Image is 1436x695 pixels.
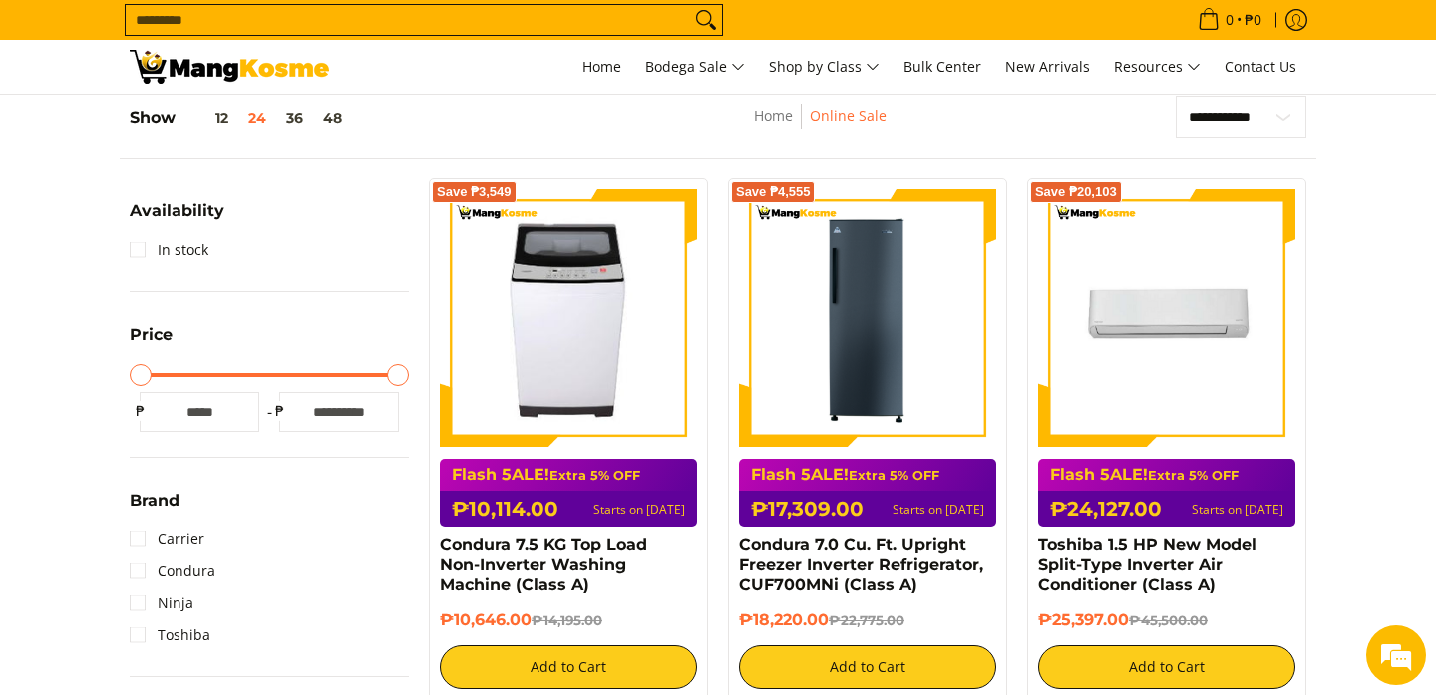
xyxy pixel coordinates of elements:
[130,234,208,266] a: In stock
[440,610,697,630] h6: ₱10,646.00
[1038,645,1295,689] button: Add to Cart
[1215,40,1306,94] a: Contact Us
[130,401,150,421] span: ₱
[810,106,887,125] a: Online Sale
[739,645,996,689] button: Add to Cart
[532,612,602,628] del: ₱14,195.00
[754,106,793,125] a: Home
[1104,40,1211,94] a: Resources
[313,110,352,126] button: 48
[130,493,179,509] span: Brand
[1192,9,1267,31] span: •
[627,104,1013,149] nav: Breadcrumbs
[176,110,238,126] button: 12
[130,108,352,128] h5: Show
[130,555,215,587] a: Condura
[645,55,745,80] span: Bodega Sale
[440,535,647,594] a: Condura 7.5 KG Top Load Non-Inverter Washing Machine (Class A)
[635,40,755,94] a: Bodega Sale
[1038,189,1295,447] img: Toshiba 1.5 HP New Model Split-Type Inverter Air Conditioner (Class A)
[448,189,689,447] img: condura-7.5kg-topload-non-inverter-washing-machine-class-c-full-view-mang-kosme
[739,189,996,447] img: Condura 7.0 Cu. Ft. Upright Freezer Inverter Refrigerator, CUF700MNi (Class A)
[739,610,996,630] h6: ₱18,220.00
[130,327,173,343] span: Price
[736,186,811,198] span: Save ₱4,555
[130,493,179,523] summary: Open
[440,645,697,689] button: Add to Cart
[276,110,313,126] button: 36
[269,401,289,421] span: ₱
[130,203,224,234] summary: Open
[769,55,880,80] span: Shop by Class
[995,40,1100,94] a: New Arrivals
[1038,535,1256,594] a: Toshiba 1.5 HP New Model Split-Type Inverter Air Conditioner (Class A)
[829,612,904,628] del: ₱22,775.00
[130,50,329,84] img: BREAKING NEWS: Flash 5ale! August 15-17, 2025 l Mang Kosme
[1223,13,1237,27] span: 0
[130,327,173,358] summary: Open
[759,40,890,94] a: Shop by Class
[437,186,512,198] span: Save ₱3,549
[690,5,722,35] button: Search
[238,110,276,126] button: 24
[1225,57,1296,76] span: Contact Us
[1035,186,1117,198] span: Save ₱20,103
[894,40,991,94] a: Bulk Center
[349,40,1306,94] nav: Main Menu
[1114,55,1201,80] span: Resources
[130,203,224,219] span: Availability
[1129,612,1208,628] del: ₱45,500.00
[903,57,981,76] span: Bulk Center
[572,40,631,94] a: Home
[1038,610,1295,630] h6: ₱25,397.00
[1005,57,1090,76] span: New Arrivals
[582,57,621,76] span: Home
[739,535,983,594] a: Condura 7.0 Cu. Ft. Upright Freezer Inverter Refrigerator, CUF700MNi (Class A)
[1242,13,1264,27] span: ₱0
[130,587,193,619] a: Ninja
[130,619,210,651] a: Toshiba
[130,523,204,555] a: Carrier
